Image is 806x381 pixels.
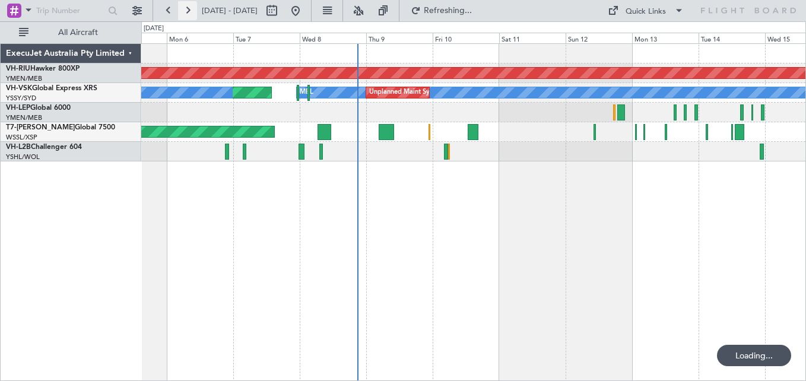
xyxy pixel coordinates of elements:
span: VH-VSK [6,85,32,92]
div: Quick Links [626,6,666,18]
a: VH-VSKGlobal Express XRS [6,85,97,92]
span: All Aircraft [31,28,125,37]
a: YSSY/SYD [6,94,36,103]
span: VH-RIU [6,65,30,72]
a: WSSL/XSP [6,133,37,142]
a: YMEN/MEB [6,74,42,83]
span: T7-[PERSON_NAME] [6,124,75,131]
div: Mon 13 [632,33,699,43]
span: VH-L2B [6,144,31,151]
a: YSHL/WOL [6,153,40,161]
div: Sat 11 [499,33,566,43]
button: Quick Links [602,1,690,20]
div: Unplanned Maint Sydney ([PERSON_NAME] Intl) [369,84,515,101]
div: Sun 12 [566,33,632,43]
span: [DATE] - [DATE] [202,5,258,16]
a: VH-L2BChallenger 604 [6,144,82,151]
a: YMEN/MEB [6,113,42,122]
div: Thu 9 [366,33,433,43]
span: Refreshing... [423,7,473,15]
div: Fri 10 [433,33,499,43]
input: Trip Number [36,2,104,20]
button: All Aircraft [13,23,129,42]
a: T7-[PERSON_NAME]Global 7500 [6,124,115,131]
a: VH-LEPGlobal 6000 [6,104,71,112]
a: VH-RIUHawker 800XP [6,65,80,72]
div: Mon 6 [167,33,233,43]
div: Wed 8 [300,33,366,43]
div: Tue 14 [699,33,765,43]
button: Refreshing... [405,1,477,20]
div: [DATE] [144,24,164,34]
div: MEL [300,84,313,101]
div: Loading... [717,345,791,366]
div: Tue 7 [233,33,300,43]
span: VH-LEP [6,104,30,112]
